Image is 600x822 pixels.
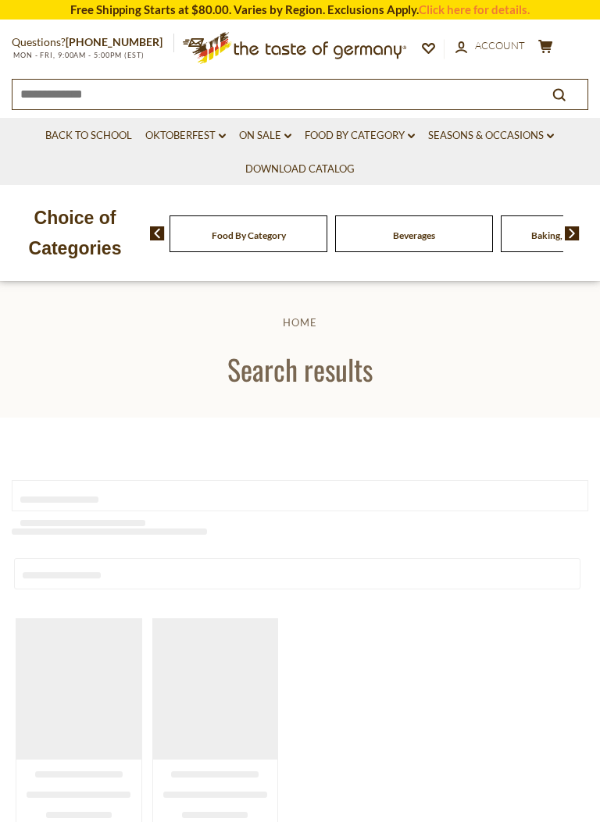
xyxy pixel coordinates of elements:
[48,351,552,386] h1: Search results
[428,127,554,144] a: Seasons & Occasions
[212,230,286,241] a: Food By Category
[565,226,580,240] img: next arrow
[455,37,525,55] a: Account
[145,127,226,144] a: Oktoberfest
[66,35,162,48] a: [PHONE_NUMBER]
[12,51,145,59] span: MON - FRI, 9:00AM - 5:00PM (EST)
[12,33,174,52] p: Questions?
[305,127,415,144] a: Food By Category
[393,230,435,241] a: Beverages
[150,226,165,240] img: previous arrow
[283,316,317,329] a: Home
[239,127,291,144] a: On Sale
[475,39,525,52] span: Account
[245,161,355,178] a: Download Catalog
[419,2,530,16] a: Click here for details.
[45,127,132,144] a: Back to School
